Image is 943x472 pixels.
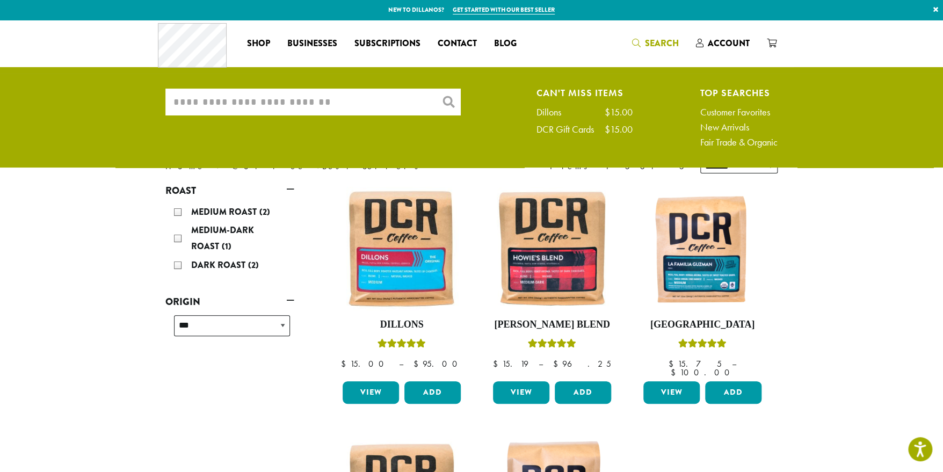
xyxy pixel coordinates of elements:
[669,358,678,369] span: $
[248,259,259,271] span: (2)
[343,381,399,404] a: View
[340,319,463,331] h4: Dillons
[341,358,389,369] bdi: 15.00
[165,293,294,311] a: Origin
[453,5,555,14] a: Get started with our best seller
[643,381,700,404] a: View
[641,187,764,377] a: [GEOGRAPHIC_DATA]Rated 4.83 out of 5
[287,37,337,50] span: Businesses
[678,337,727,353] div: Rated 4.83 out of 5
[165,200,294,279] div: Roast
[732,358,736,369] span: –
[705,381,761,404] button: Add
[191,206,259,218] span: Medium Roast
[536,89,633,97] h4: Can't Miss Items
[553,358,562,369] span: $
[493,358,502,369] span: $
[641,187,764,310] img: DCR-La-Familia-Guzman-Coffee-Bag-300x300.png
[191,224,254,252] span: Medium-Dark Roast
[493,381,549,404] a: View
[605,107,633,117] div: $15.00
[247,37,270,50] span: Shop
[539,358,543,369] span: –
[623,34,687,52] a: Search
[404,381,461,404] button: Add
[700,122,778,132] a: New Arrivals
[494,37,517,50] span: Blog
[700,107,778,117] a: Customer Favorites
[553,358,611,369] bdi: 96.25
[438,37,477,50] span: Contact
[493,358,528,369] bdi: 15.19
[259,206,270,218] span: (2)
[341,358,350,369] span: $
[378,337,426,353] div: Rated 5.00 out of 5
[238,35,279,52] a: Shop
[165,311,294,349] div: Origin
[414,358,462,369] bdi: 95.00
[670,367,679,378] span: $
[645,37,679,49] span: Search
[414,358,423,369] span: $
[490,319,614,331] h4: [PERSON_NAME] Blend
[399,358,403,369] span: –
[700,89,778,97] h4: Top Searches
[669,358,722,369] bdi: 15.75
[605,125,633,134] div: $15.00
[670,367,734,378] bdi: 100.00
[641,319,764,331] h4: [GEOGRAPHIC_DATA]
[536,107,572,117] div: Dillons
[354,37,420,50] span: Subscriptions
[340,187,463,310] img: Dillons-12oz-300x300.jpg
[708,37,750,49] span: Account
[536,125,605,134] div: DCR Gift Cards
[490,187,614,310] img: Howies-Blend-12oz-300x300.jpg
[340,187,463,377] a: DillonsRated 5.00 out of 5
[555,381,611,404] button: Add
[191,259,248,271] span: Dark Roast
[222,240,231,252] span: (1)
[700,137,778,147] a: Fair Trade & Organic
[528,337,576,353] div: Rated 4.67 out of 5
[490,187,614,377] a: [PERSON_NAME] BlendRated 4.67 out of 5
[165,181,294,200] a: Roast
